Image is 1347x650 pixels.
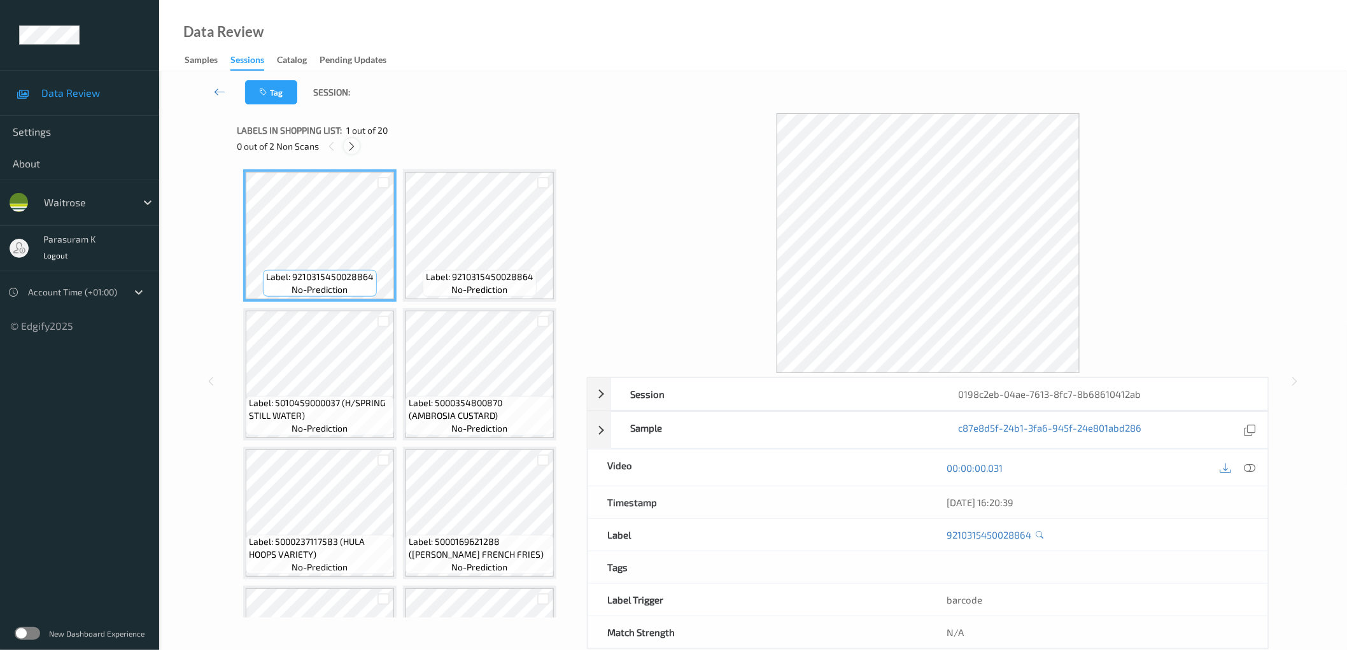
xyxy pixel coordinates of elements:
span: no-prediction [452,283,508,296]
div: Samples [185,53,218,69]
span: Label: 5000354800870 (AMBROSIA CUSTARD) [409,397,551,422]
a: 00:00:00.031 [947,462,1003,474]
span: Session: [313,86,350,99]
span: 1 out of 20 [346,124,388,137]
span: Label: 9210315450028864 [426,271,533,283]
div: Label [588,519,928,551]
span: Label: 5000169621288 ([PERSON_NAME] FRENCH FRIES) [409,535,551,561]
a: 9210315450028864 [947,528,1032,541]
span: Label: 5000237117583 (HULA HOOPS VARIETY) [249,535,391,561]
span: Label: 5010459000037 (H/SPRING STILL WATER) [249,397,391,422]
a: Pending Updates [320,52,399,69]
div: 0198c2eb-04ae-7613-8fc7-8b68610412ab [940,378,1268,410]
div: Sample [611,412,940,448]
div: Sessions [230,53,264,71]
div: barcode [928,584,1268,616]
div: Data Review [183,25,264,38]
div: [DATE] 16:20:39 [947,496,1249,509]
div: Video [588,449,928,486]
div: Match Strength [588,616,928,648]
span: Label: 9210315450028864 [266,271,374,283]
div: Samplec87e8d5f-24b1-3fa6-945f-24e801abd286 [588,411,1269,449]
span: no-prediction [292,561,348,574]
div: Session0198c2eb-04ae-7613-8fc7-8b68610412ab [588,378,1269,411]
div: 0 out of 2 Non Scans [237,138,578,154]
span: no-prediction [292,422,348,435]
a: Catalog [277,52,320,69]
span: Labels in shopping list: [237,124,342,137]
div: Session [611,378,940,410]
a: Samples [185,52,230,69]
span: no-prediction [452,561,508,574]
button: Tag [245,80,297,104]
a: c87e8d5f-24b1-3fa6-945f-24e801abd286 [959,421,1142,439]
div: Tags [588,551,928,583]
a: Sessions [230,52,277,71]
div: N/A [928,616,1268,648]
div: Label Trigger [588,584,928,616]
div: Catalog [277,53,307,69]
span: no-prediction [452,422,508,435]
div: Timestamp [588,486,928,518]
span: no-prediction [292,283,348,296]
div: Pending Updates [320,53,386,69]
